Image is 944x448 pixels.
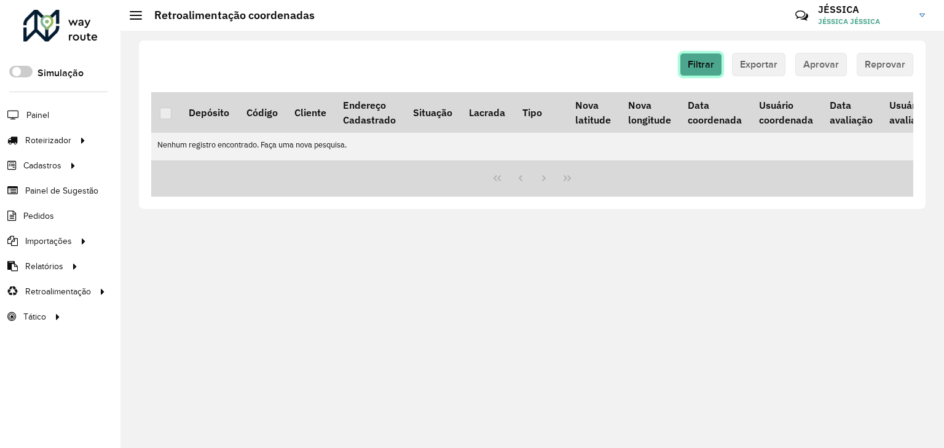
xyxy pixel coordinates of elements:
span: Roteirizador [25,134,71,147]
h3: JÉSSICA [818,4,910,15]
th: Data coordenada [679,92,750,133]
span: Pedidos [23,210,54,222]
th: Endereço Cadastrado [335,92,404,133]
th: Depósito [180,92,237,133]
th: Usuário avaliação [881,92,941,133]
span: Relatórios [25,260,63,273]
span: JÉSSICA JÉSSICA [818,16,910,27]
th: Tipo [514,92,550,133]
th: Nova longitude [619,92,679,133]
label: Simulação [37,66,84,81]
th: Situação [404,92,460,133]
th: Lacrada [460,92,513,133]
span: Painel de Sugestão [25,184,98,197]
span: Filtrar [688,59,714,69]
a: Contato Rápido [789,2,815,29]
span: Tático [23,310,46,323]
span: Importações [25,235,72,248]
span: Cadastros [23,159,61,172]
th: Data avaliação [821,92,881,133]
th: Código [238,92,286,133]
th: Usuário coordenada [750,92,821,133]
span: Retroalimentação [25,285,91,298]
th: Cliente [286,92,334,133]
h2: Retroalimentação coordenadas [142,9,315,22]
th: Nova latitude [567,92,619,133]
span: Painel [26,109,49,122]
button: Filtrar [680,53,722,76]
